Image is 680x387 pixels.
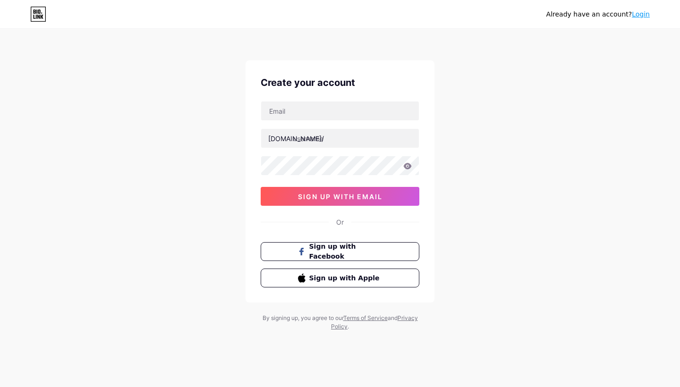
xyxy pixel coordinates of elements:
[298,193,382,201] span: sign up with email
[309,273,382,283] span: Sign up with Apple
[336,217,344,227] div: Or
[260,314,420,331] div: By signing up, you agree to our and .
[261,101,419,120] input: Email
[261,76,419,90] div: Create your account
[343,314,388,321] a: Terms of Service
[268,134,324,143] div: [DOMAIN_NAME]/
[261,269,419,287] button: Sign up with Apple
[261,242,419,261] button: Sign up with Facebook
[309,242,382,261] span: Sign up with Facebook
[632,10,650,18] a: Login
[546,9,650,19] div: Already have an account?
[261,129,419,148] input: username
[261,187,419,206] button: sign up with email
